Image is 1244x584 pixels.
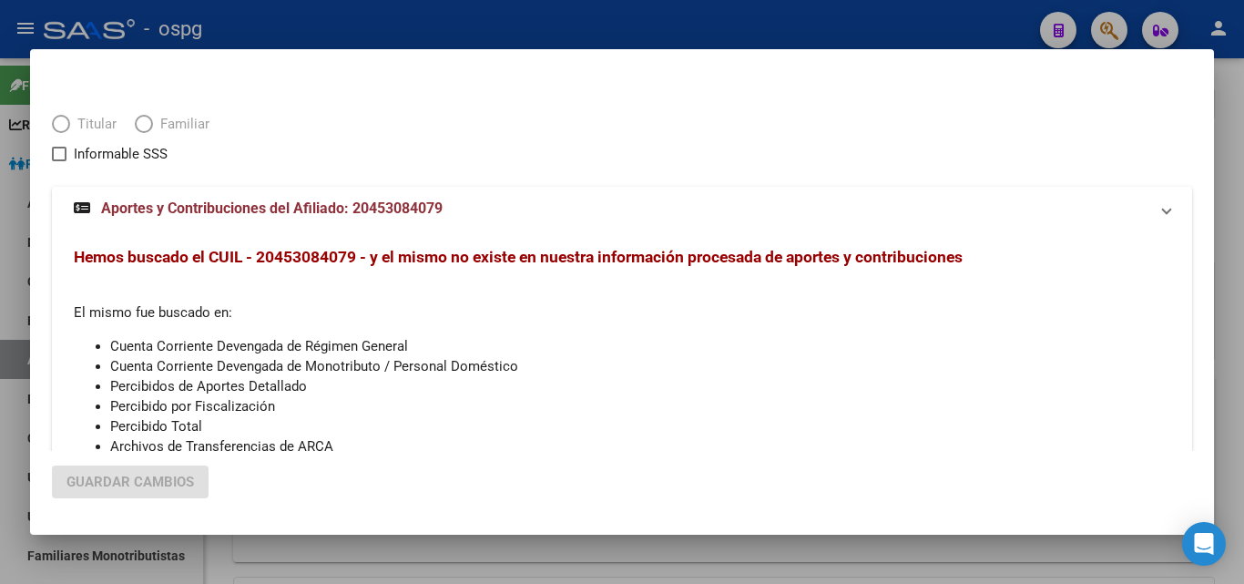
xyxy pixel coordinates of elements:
span: Titular [70,114,117,135]
span: Guardar Cambios [66,474,194,490]
li: Cuenta Corriente Devengada de Régimen General [110,336,1170,356]
div: El mismo fue buscado en: [74,247,1170,517]
li: Percibido Total [110,416,1170,436]
div: Open Intercom Messenger [1182,522,1226,566]
span: Informable SSS [74,143,168,165]
li: Percibidos de Aportes Detallado [110,376,1170,396]
div: Aportes y Contribuciones del Afiliado: 20453084079 [52,231,1192,547]
button: Guardar Cambios [52,466,209,498]
span: Familiar [153,114,209,135]
mat-radio-group: Elija una opción [52,119,228,136]
span: Aportes y Contribuciones del Afiliado: 20453084079 [101,200,443,217]
mat-expansion-panel-header: Aportes y Contribuciones del Afiliado: 20453084079 [52,187,1192,231]
span: Hemos buscado el CUIL - 20453084079 - y el mismo no existe en nuestra información procesada de ap... [74,248,963,266]
li: Percibido por Fiscalización [110,396,1170,416]
li: Cuenta Corriente Devengada de Monotributo / Personal Doméstico [110,356,1170,376]
li: Archivos de Transferencias de ARCA [110,436,1170,456]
